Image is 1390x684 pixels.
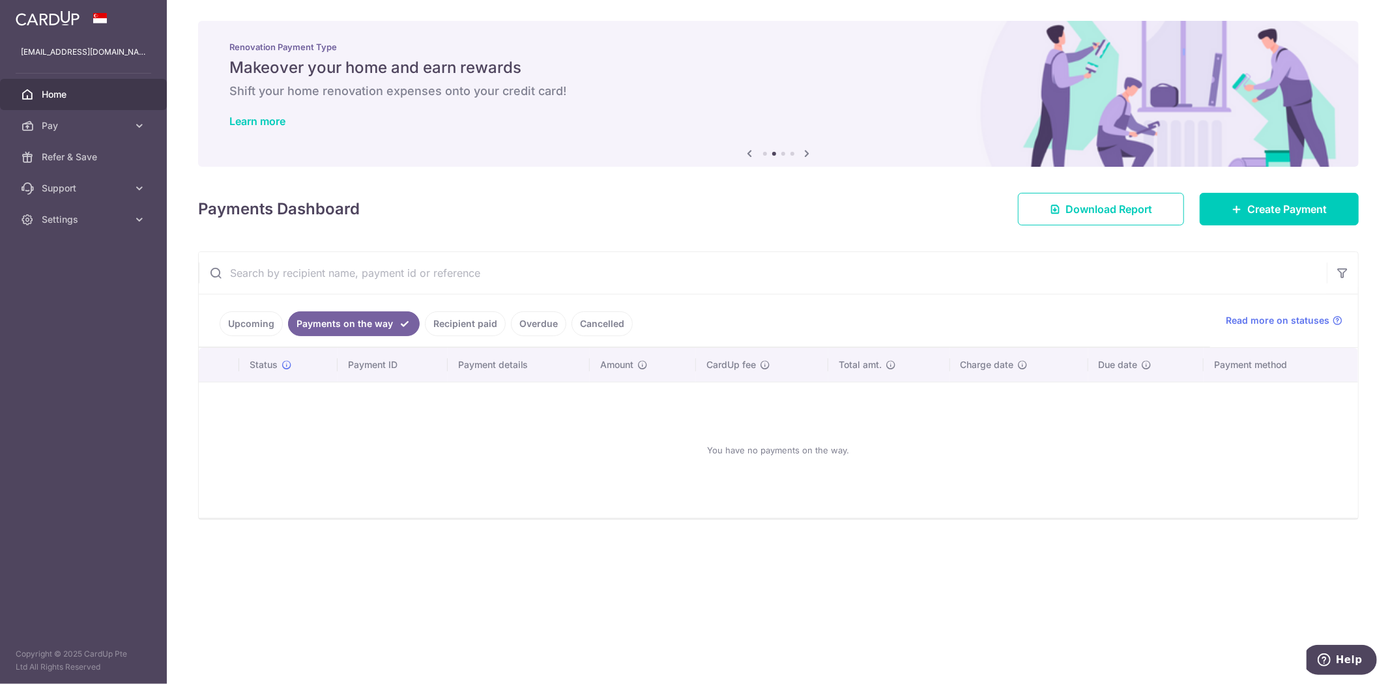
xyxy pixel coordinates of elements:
img: Renovation banner [198,21,1359,167]
h6: Shift your home renovation expenses onto your credit card! [229,83,1327,99]
span: Home [42,88,128,101]
span: Charge date [961,358,1014,371]
a: Download Report [1018,193,1184,225]
th: Payment method [1204,348,1358,382]
a: Read more on statuses [1226,314,1342,327]
div: You have no payments on the way. [214,393,1342,507]
h5: Makeover your home and earn rewards [229,57,1327,78]
span: Status [250,358,278,371]
p: [EMAIL_ADDRESS][DOMAIN_NAME] [21,46,146,59]
span: Support [42,182,128,195]
a: Create Payment [1200,193,1359,225]
th: Payment details [448,348,590,382]
span: Total amt. [839,358,882,371]
th: Payment ID [338,348,447,382]
a: Recipient paid [425,311,506,336]
span: Amount [600,358,633,371]
a: Learn more [229,115,285,128]
p: Renovation Payment Type [229,42,1327,52]
span: Refer & Save [42,150,128,164]
span: Due date [1099,358,1138,371]
img: CardUp [16,10,80,26]
a: Cancelled [572,311,633,336]
span: Read more on statuses [1226,314,1329,327]
span: Pay [42,119,128,132]
iframe: Opens a widget where you can find more information [1307,645,1377,677]
a: Payments on the way [288,311,420,336]
span: Download Report [1065,201,1152,217]
a: Overdue [511,311,566,336]
input: Search by recipient name, payment id or reference [199,252,1327,294]
span: Create Payment [1247,201,1327,217]
a: Upcoming [220,311,283,336]
span: CardUp fee [706,358,756,371]
span: Settings [42,213,128,226]
h4: Payments Dashboard [198,197,360,221]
